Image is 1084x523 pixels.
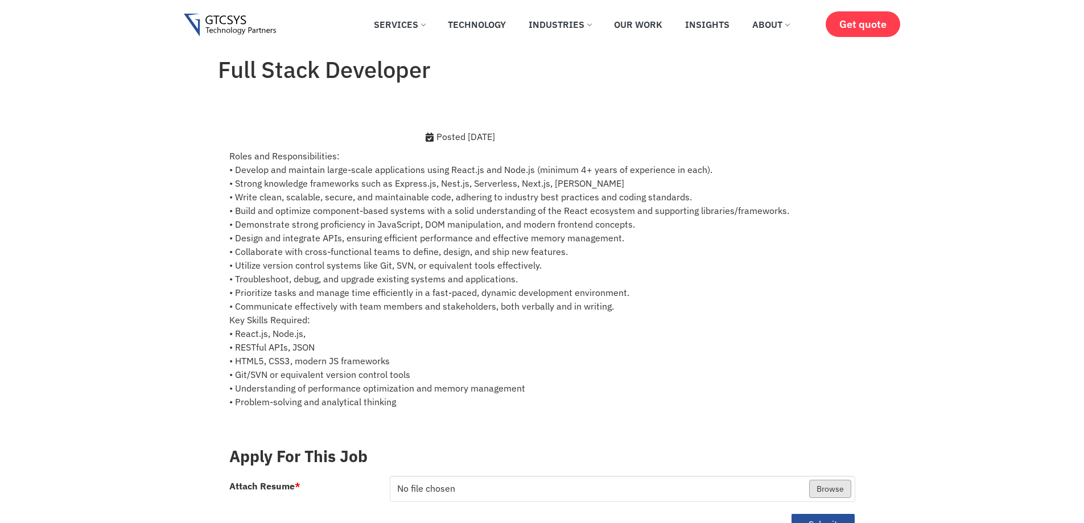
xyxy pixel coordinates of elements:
[744,12,798,37] a: About
[365,12,434,37] a: Services
[426,130,556,143] div: Posted [DATE]
[826,11,900,37] a: Get quote
[229,481,300,491] label: Attach Resume
[229,447,855,466] h3: Apply For This Job
[229,149,855,409] p: Roles and Responsibilities: • Develop and maintain large-scale applications using React.js and No...
[184,14,277,37] img: Gtcsys logo
[839,18,887,30] span: Get quote
[605,12,671,37] a: Our Work
[218,56,867,83] h1: Full Stack Developer
[520,12,600,37] a: Industries
[677,12,738,37] a: Insights
[439,12,514,37] a: Technology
